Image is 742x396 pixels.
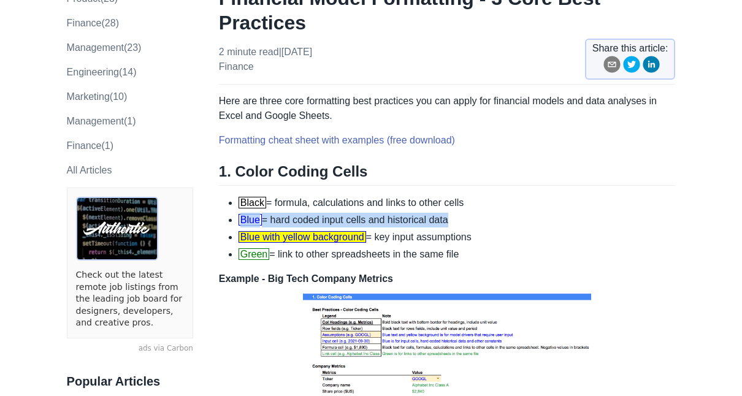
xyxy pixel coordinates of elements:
span: Blue with yellow background [239,231,366,243]
a: All Articles [67,165,112,175]
span: Blue [239,214,262,226]
img: ads via Carbon [76,197,158,261]
button: linkedin [643,56,660,77]
a: marketing(10) [67,91,128,102]
li: = link to other spreadsheets in the same file [239,247,676,262]
a: Management(1) [67,116,136,126]
p: Here are three core formatting best practices you can apply for financial models and data analyse... [219,94,676,123]
strong: Example - Big Tech Company Metrics [219,273,393,284]
li: = formula, calculations and links to other cells [239,196,676,210]
a: engineering(14) [67,67,137,77]
button: twitter [623,56,640,77]
h3: Popular Articles [67,374,193,389]
span: Black [239,197,266,208]
a: management(23) [67,42,142,53]
li: = key input assumptions [239,230,676,245]
h2: 1. Color Coding Cells [219,162,676,186]
li: = hard coded input cells and historical data [239,213,676,227]
a: finance(28) [67,18,119,28]
a: Formatting cheat sheet with examples (free download) [219,135,455,145]
span: Share this article: [592,41,668,56]
a: finance [219,61,254,72]
button: email [603,56,621,77]
p: 2 minute read | [DATE] [219,45,312,74]
span: Green [239,248,269,260]
a: Check out the latest remote job listings from the leading job board for designers, developers, an... [76,269,184,329]
a: Finance(1) [67,140,113,151]
a: ads via Carbon [67,343,193,354]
